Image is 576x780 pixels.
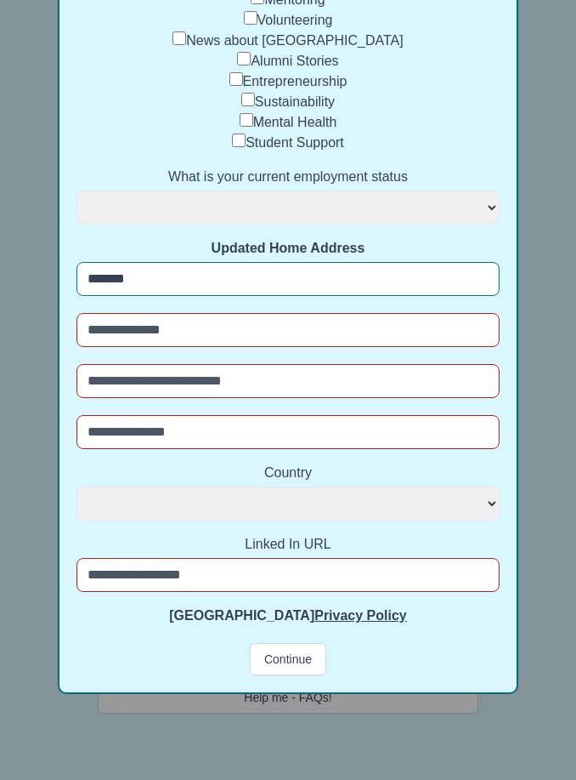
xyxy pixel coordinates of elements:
label: Entrepreneurship [243,74,347,88]
label: News about [GEOGRAPHIC_DATA] [186,33,403,48]
strong: [GEOGRAPHIC_DATA] [169,608,406,623]
label: Sustainability [255,94,335,109]
label: Country [76,463,500,483]
strong: Updated Home Address [212,241,365,255]
label: Volunteering [257,13,333,27]
button: Continue [250,643,326,675]
label: Linked In URL [76,534,500,555]
label: Alumni Stories [251,54,338,68]
label: Mental Health [253,115,337,129]
label: Student Support [246,135,344,150]
label: What is your current employment status [76,167,500,187]
a: Privacy Policy [314,608,407,623]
